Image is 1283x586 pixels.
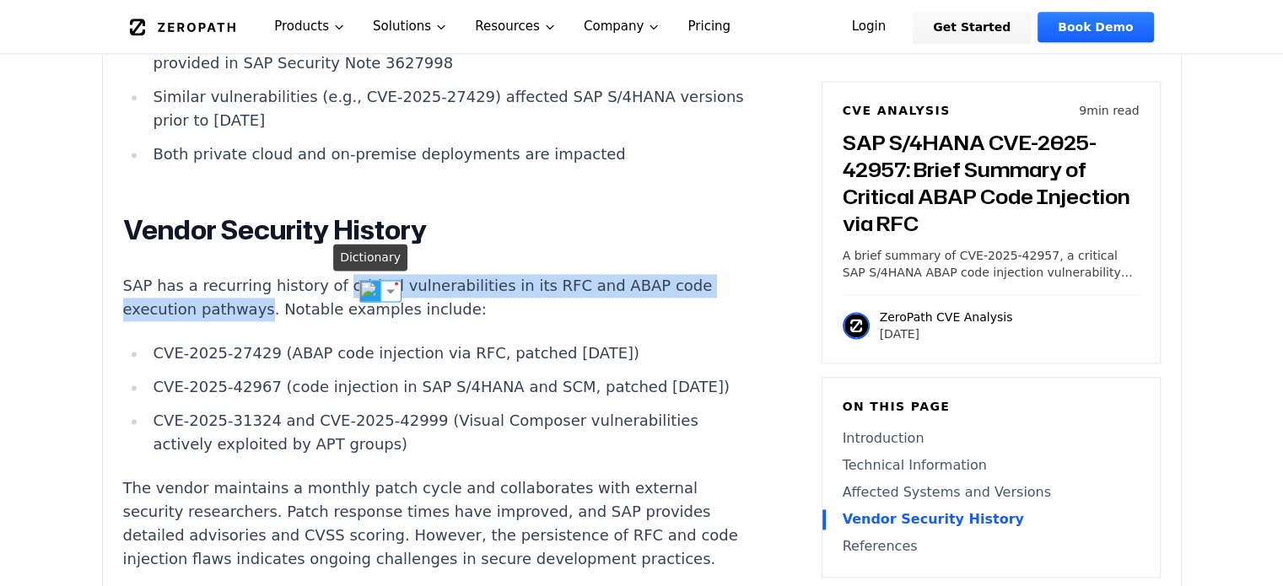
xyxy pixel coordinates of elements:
[843,482,1140,503] a: Affected Systems and Versions
[880,309,1013,325] p: ZeroPath CVE Analysis
[843,455,1140,476] a: Technical Information
[123,213,751,247] h2: Vendor Security History
[1079,102,1139,119] p: 9 min read
[147,375,751,399] li: CVE-2025-42967 (code injection in SAP S/4HANA and SCM, patched [DATE])
[843,398,1140,415] h6: On this page
[1038,12,1153,42] a: Book Demo
[843,312,870,339] img: ZeroPath CVE Analysis
[880,325,1013,342] p: [DATE]
[913,12,1031,42] a: Get Started
[147,409,751,456] li: CVE-2025-31324 and CVE-2025-42999 (Visual Composer vulnerabilities actively exploited by APT groups)
[147,142,751,166] li: Both private cloud and on-premise deployments are impacted
[843,536,1140,556] a: References
[832,12,907,42] a: Login
[843,102,951,119] h6: CVE Analysis
[123,274,751,321] p: SAP has a recurring history of critical vulnerabilities in its RFC and ABAP code execution pathwa...
[843,509,1140,530] a: Vendor Security History
[843,428,1140,449] a: Introduction
[147,85,751,132] li: Similar vulnerabilities (e.g., CVE-2025-27429) affected SAP S/4HANA versions prior to [DATE]
[843,129,1140,237] h3: SAP S/4HANA CVE-2025-42957: Brief Summary of Critical ABAP Code Injection via RFC
[843,247,1140,281] p: A brief summary of CVE-2025-42957, a critical SAP S/4HANA ABAP code injection vulnerability via R...
[147,341,751,365] li: CVE-2025-27429 (ABAP code injection via RFC, patched [DATE])
[123,476,751,571] p: The vendor maintains a monthly patch cycle and collaborates with external security researchers. P...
